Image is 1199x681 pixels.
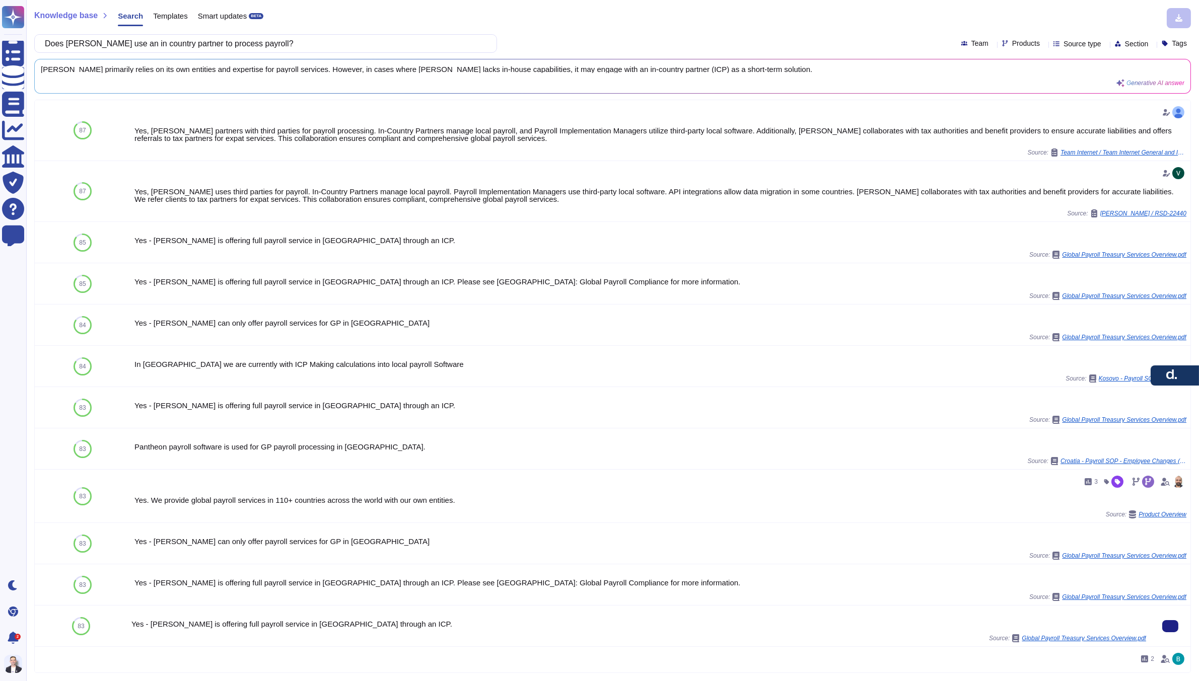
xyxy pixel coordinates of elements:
[1061,149,1186,156] span: Team Internet / Team Internet General and IT questions for potential provider (1)
[1064,40,1101,47] span: Source type
[118,12,143,20] span: Search
[134,237,1186,244] div: Yes - [PERSON_NAME] is offering full payroll service in [GEOGRAPHIC_DATA] through an ICP.
[79,405,86,411] span: 83
[1172,106,1184,118] img: user
[1067,209,1186,217] span: Source:
[79,322,86,328] span: 84
[971,40,989,47] span: Team
[79,446,86,452] span: 83
[134,538,1186,545] div: Yes - [PERSON_NAME] can only offer payroll services for GP in [GEOGRAPHIC_DATA]
[134,360,1186,368] div: In [GEOGRAPHIC_DATA] we are currently with ICP Making calculations into local payroll Software
[1062,252,1186,258] span: Global Payroll Treasury Services Overview.pdf
[153,12,187,20] span: Templates
[134,319,1186,327] div: Yes - [PERSON_NAME] can only offer payroll services for GP in [GEOGRAPHIC_DATA]
[989,634,1146,642] span: Source:
[1066,374,1186,383] span: Source:
[79,127,86,133] span: 87
[15,634,21,640] div: 2
[1094,479,1098,485] span: 3
[134,579,1186,586] div: Yes - [PERSON_NAME] is offering full payroll service in [GEOGRAPHIC_DATA] through an ICP. Please ...
[41,65,1184,73] span: [PERSON_NAME] primarily relies on its own entities and expertise for payroll services. However, i...
[1139,511,1186,517] span: Product Overview
[1061,458,1186,464] span: Croatia - Payroll SOP - Employee Changes (GP).pdf
[134,278,1186,285] div: Yes - [PERSON_NAME] is offering full payroll service in [GEOGRAPHIC_DATA] through an ICP. Please ...
[1062,334,1186,340] span: Global Payroll Treasury Services Overview.pdf
[40,35,486,52] input: Search a question or template...
[1028,457,1186,465] span: Source:
[1029,292,1186,300] span: Source:
[1151,656,1154,662] span: 2
[1012,40,1040,47] span: Products
[198,12,247,20] span: Smart updates
[134,188,1186,203] div: Yes, [PERSON_NAME] uses third parties for payroll. In-Country Partners manage local payroll. Payr...
[1126,80,1184,86] span: Generative AI answer
[1172,40,1187,47] span: Tags
[1029,552,1186,560] span: Source:
[134,127,1186,142] div: Yes, [PERSON_NAME] partners with third parties for payroll processing. In-Country Partners manage...
[79,493,86,499] span: 83
[1106,510,1186,518] span: Source:
[134,443,1186,450] div: Pantheon payroll software is used for GP payroll processing in [GEOGRAPHIC_DATA].
[79,240,86,246] span: 85
[1029,416,1186,424] span: Source:
[34,12,98,20] span: Knowledge base
[79,582,86,588] span: 83
[79,188,86,194] span: 87
[249,13,263,19] div: BETA
[134,496,1186,504] div: Yes. We provide global payroll services in 110+ countries across the world with our own entities.
[1062,293,1186,299] span: Global Payroll Treasury Services Overview.pdf
[79,541,86,547] span: 83
[1100,210,1186,216] span: [PERSON_NAME] / RSD-22440
[1022,635,1146,641] span: Global Payroll Treasury Services Overview.pdf
[1029,333,1186,341] span: Source:
[1062,594,1186,600] span: Global Payroll Treasury Services Overview.pdf
[1172,476,1184,488] img: user
[131,620,1146,628] div: Yes - [PERSON_NAME] is offering full payroll service in [GEOGRAPHIC_DATA] through an ICP.
[1172,653,1184,665] img: user
[78,623,84,629] span: 83
[4,655,22,673] img: user
[2,653,29,675] button: user
[79,363,86,369] span: 84
[1125,40,1149,47] span: Section
[1099,375,1186,382] span: Kosovo - Payroll SOP - G2N .pdf
[1172,167,1184,179] img: user
[134,402,1186,409] div: Yes - [PERSON_NAME] is offering full payroll service in [GEOGRAPHIC_DATA] through an ICP.
[1062,553,1186,559] span: Global Payroll Treasury Services Overview.pdf
[1029,251,1186,259] span: Source:
[1028,148,1186,157] span: Source:
[1062,417,1186,423] span: Global Payroll Treasury Services Overview.pdf
[1029,593,1186,601] span: Source:
[79,281,86,287] span: 85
